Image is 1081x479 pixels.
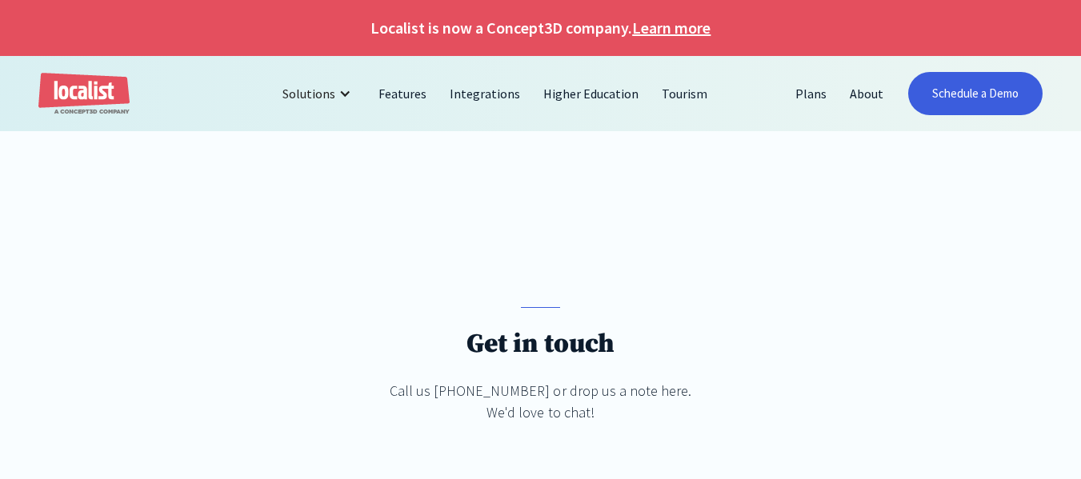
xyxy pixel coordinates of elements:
[466,328,614,361] h1: Get in touch
[438,74,532,113] a: Integrations
[386,380,695,423] div: Call us [PHONE_NUMBER] or drop us a note here. We'd love to chat!
[632,16,711,40] a: Learn more
[651,74,719,113] a: Tourism
[38,73,130,115] a: home
[908,72,1043,115] a: Schedule a Demo
[367,74,438,113] a: Features
[282,84,335,103] div: Solutions
[270,74,367,113] div: Solutions
[839,74,895,113] a: About
[784,74,839,113] a: Plans
[532,74,651,113] a: Higher Education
